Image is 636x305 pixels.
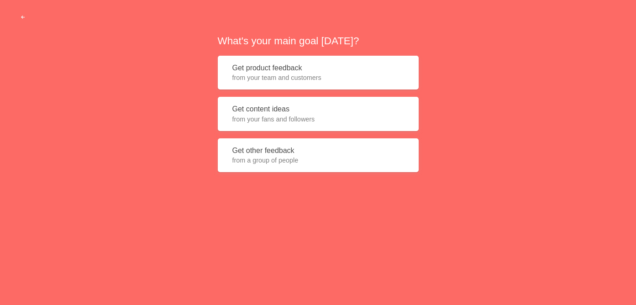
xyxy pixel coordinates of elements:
span: from a group of people [232,156,404,165]
h2: What's your main goal [DATE]? [218,34,419,48]
button: Get product feedbackfrom your team and customers [218,56,419,90]
span: from your team and customers [232,73,404,82]
button: Get content ideasfrom your fans and followers [218,97,419,131]
button: Get other feedbackfrom a group of people [218,138,419,173]
span: from your fans and followers [232,115,404,124]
